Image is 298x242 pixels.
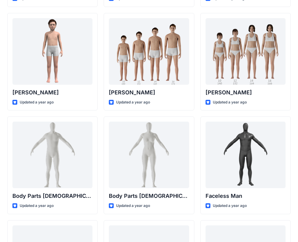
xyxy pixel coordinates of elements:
p: Updated a year ago [116,203,150,209]
p: Body Parts [DEMOGRAPHIC_DATA] [12,192,92,200]
p: Body Parts [DEMOGRAPHIC_DATA] [109,192,189,200]
a: Emil [12,18,92,85]
p: Updated a year ago [213,99,247,106]
p: Updated a year ago [20,203,54,209]
a: Faceless Man [206,122,286,188]
p: [PERSON_NAME] [206,88,286,97]
a: Brandon [109,18,189,85]
p: [PERSON_NAME] [12,88,92,97]
p: [PERSON_NAME] [109,88,189,97]
a: Body Parts Male [12,122,92,188]
a: Body Parts Female [109,122,189,188]
p: Updated a year ago [20,99,54,106]
p: Updated a year ago [213,203,247,209]
p: Updated a year ago [116,99,150,106]
a: Brenda [206,18,286,85]
p: Faceless Man [206,192,286,200]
